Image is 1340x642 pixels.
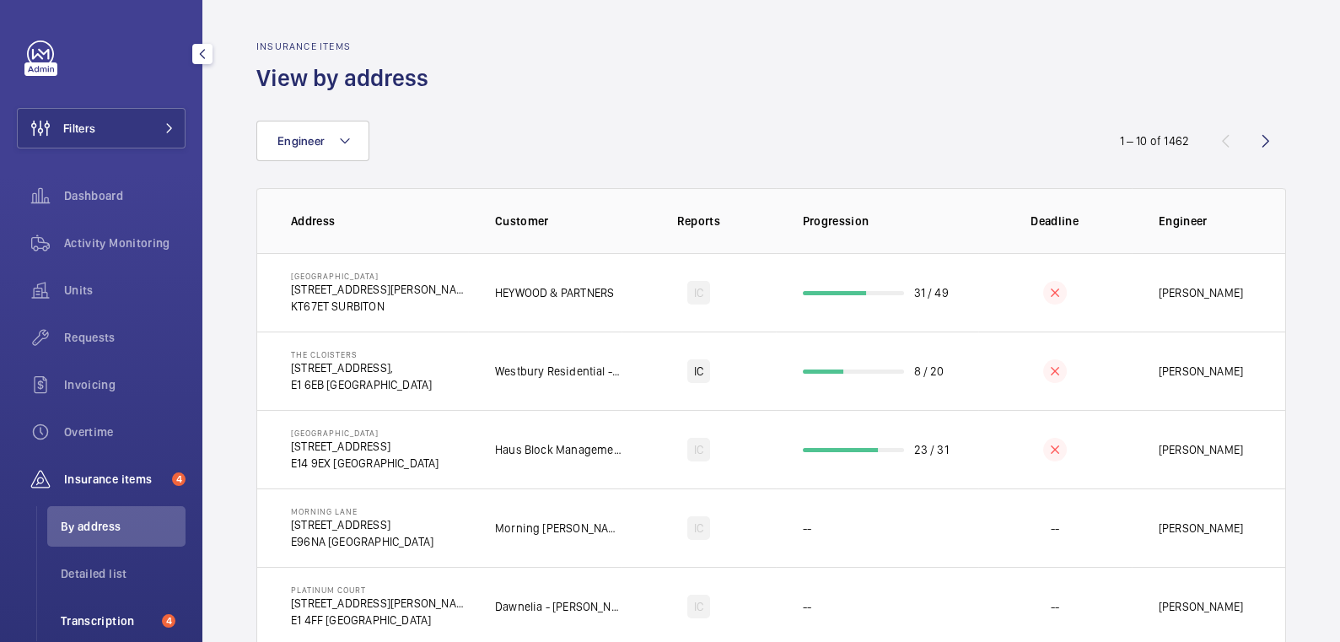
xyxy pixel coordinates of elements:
div: IC [687,281,710,305]
p: KT67ET SURBITON [291,298,468,315]
span: By address [61,518,186,535]
p: 8 / 20 [914,363,944,380]
p: Progression [803,213,978,229]
p: [PERSON_NAME] [1159,598,1243,615]
p: Reports [633,213,763,229]
p: HEYWOOD & PARTNERS [495,284,614,301]
p: Address [291,213,468,229]
p: [STREET_ADDRESS][PERSON_NAME], [291,595,468,612]
div: IC [687,359,710,383]
p: E96NA [GEOGRAPHIC_DATA] [291,533,433,550]
p: [STREET_ADDRESS] [291,516,433,533]
p: [GEOGRAPHIC_DATA] [291,428,439,438]
p: Engineer [1159,213,1251,229]
span: Detailed list [61,565,186,582]
p: Morning Lane [291,506,433,516]
p: The Cloisters [291,349,432,359]
p: -- [1050,598,1058,615]
span: 4 [172,472,186,486]
span: Dashboard [64,187,186,204]
span: Filters [63,120,95,137]
h1: View by address [256,62,439,94]
p: -- [803,520,811,537]
p: [STREET_ADDRESS] [291,438,439,455]
button: Filters [17,108,186,148]
p: [STREET_ADDRESS], [291,359,432,376]
div: IC [687,595,710,618]
p: -- [1050,520,1058,537]
p: [GEOGRAPHIC_DATA] [291,271,468,281]
p: Haus Block Management - [GEOGRAPHIC_DATA] [495,441,622,458]
p: 31 / 49 [914,284,949,301]
button: Engineer [256,121,369,161]
p: 23 / 31 [914,441,949,458]
span: Activity Monitoring [64,235,186,251]
span: Transcription [61,612,155,629]
div: IC [687,516,710,540]
p: Platinum Court [291,585,468,595]
div: 1 – 10 of 1462 [1119,132,1189,149]
p: E1 4FF [GEOGRAPHIC_DATA] [291,612,468,629]
span: 4 [162,614,175,628]
p: Deadline [990,213,1120,229]
span: Units [64,282,186,299]
div: IC [687,438,710,461]
p: [STREET_ADDRESS][PERSON_NAME] [291,281,468,298]
p: Morning [PERSON_NAME] [495,520,622,537]
span: Insurance items [64,471,165,488]
p: Westbury Residential - [PERSON_NAME] [495,363,622,380]
p: E1 6EB [GEOGRAPHIC_DATA] [291,376,432,393]
span: Overtime [64,424,186,440]
p: [PERSON_NAME] [1159,441,1243,458]
p: [PERSON_NAME] [1159,284,1243,301]
p: Dawnelia - [PERSON_NAME] [495,598,622,615]
p: Customer [495,213,622,229]
p: [PERSON_NAME] [1159,520,1243,537]
p: E14 9EX [GEOGRAPHIC_DATA] [291,455,439,472]
span: Engineer [277,134,325,148]
p: [PERSON_NAME] [1159,363,1243,380]
p: -- [803,598,811,615]
h2: Insurance items [256,40,439,52]
span: Invoicing [64,376,186,393]
span: Requests [64,329,186,346]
